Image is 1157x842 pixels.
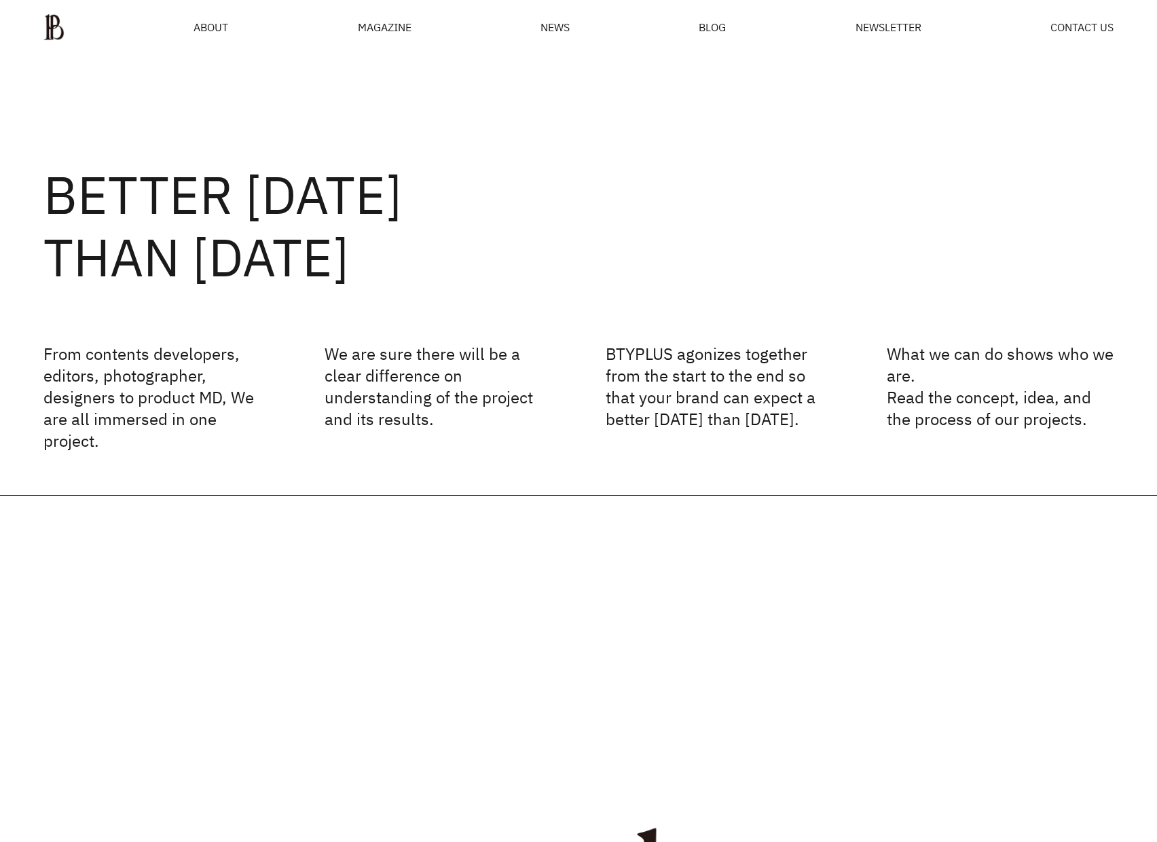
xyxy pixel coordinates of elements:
[856,22,921,33] a: NEWSLETTER
[43,343,270,452] p: From contents developers, editors, photographer, designers to product MD, We are all immersed in ...
[1050,22,1114,33] a: CONTACT US
[194,22,228,33] a: ABOUT
[325,343,551,452] p: We are sure there will be a clear difference on understanding of the project and its results.
[43,164,1114,289] h2: BETTER [DATE] THAN [DATE]
[540,22,570,33] a: NEWS
[887,343,1114,452] p: What we can do shows who we are. Read the concept, idea, and the process of our projects.
[606,343,832,452] p: BTYPLUS agonizes together from the start to the end so that your brand can expect a better [DATE]...
[358,22,411,33] div: MAGAZINE
[43,14,65,41] img: ba379d5522eb3.png
[699,22,726,33] a: BLOG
